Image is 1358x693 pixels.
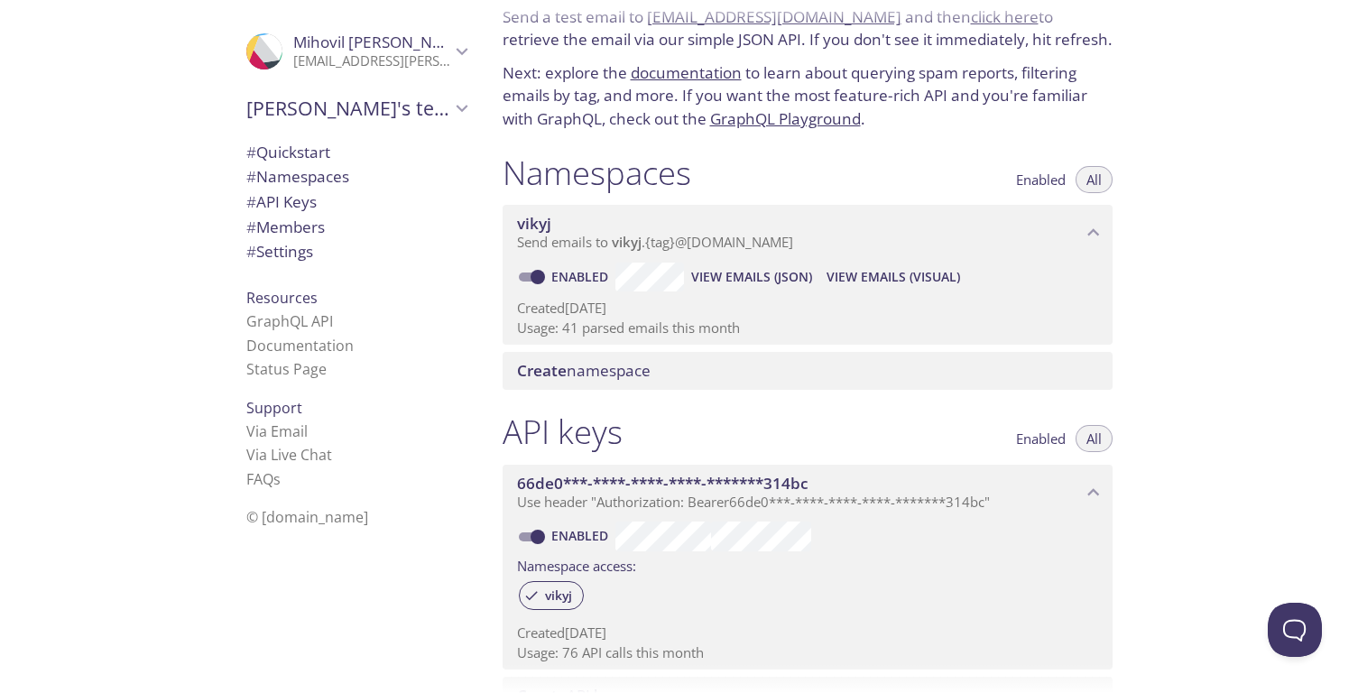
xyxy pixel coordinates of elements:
span: # [246,191,256,212]
span: # [246,142,256,162]
p: Usage: 41 parsed emails this month [517,319,1098,337]
span: Send emails to . {tag} @[DOMAIN_NAME] [517,233,793,251]
button: Enabled [1005,166,1076,193]
a: Documentation [246,336,354,356]
div: Create namespace [503,352,1113,390]
span: namespace [517,360,651,381]
p: Usage: 76 API calls this month [517,643,1098,662]
a: GraphQL API [246,311,333,331]
div: Mihovil Kovačević [232,22,481,81]
span: View Emails (Visual) [827,266,960,288]
div: vikyj namespace [503,205,1113,261]
a: Enabled [549,527,615,544]
div: Quickstart [232,140,481,165]
a: GraphQL Playground [710,108,861,129]
div: API Keys [232,189,481,215]
span: # [246,217,256,237]
div: vikyj [519,581,584,610]
div: Namespaces [232,164,481,189]
button: View Emails (Visual) [819,263,967,291]
p: [EMAIL_ADDRESS][PERSON_NAME][DOMAIN_NAME] [293,52,450,70]
div: Team Settings [232,239,481,264]
h1: API keys [503,411,623,452]
span: # [246,241,256,262]
a: Enabled [549,268,615,285]
span: vikyj [517,213,551,234]
a: Status Page [246,359,327,379]
span: vikyj [612,233,642,251]
span: s [273,469,281,489]
div: Mihovil's team [232,85,481,132]
span: [PERSON_NAME]'s team [246,96,450,121]
span: API Keys [246,191,317,212]
span: Mihovil [PERSON_NAME] [293,32,470,52]
span: Namespaces [246,166,349,187]
div: Members [232,215,481,240]
p: Created [DATE] [517,299,1098,318]
h1: Namespaces [503,152,691,193]
iframe: Help Scout Beacon - Open [1268,603,1322,657]
span: Members [246,217,325,237]
a: documentation [631,62,742,83]
span: Support [246,398,302,418]
p: Created [DATE] [517,624,1098,642]
span: Settings [246,241,313,262]
span: Quickstart [246,142,330,162]
button: All [1076,166,1113,193]
span: Resources [246,288,318,308]
a: FAQ [246,469,281,489]
span: vikyj [534,587,583,604]
span: Create [517,360,567,381]
button: View Emails (JSON) [684,263,819,291]
label: Namespace access: [517,551,636,577]
span: # [246,166,256,187]
button: All [1076,425,1113,452]
span: © [DOMAIN_NAME] [246,507,368,527]
a: Via Email [246,421,308,441]
button: Enabled [1005,425,1076,452]
p: Next: explore the to learn about querying spam reports, filtering emails by tag, and more. If you... [503,61,1113,131]
span: View Emails (JSON) [691,266,812,288]
a: Via Live Chat [246,445,332,465]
